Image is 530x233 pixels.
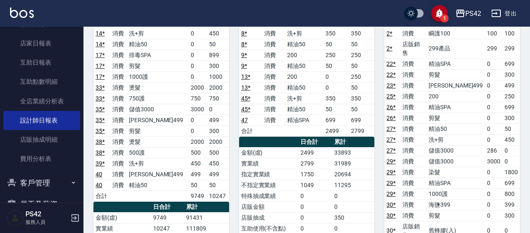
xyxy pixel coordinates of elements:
td: 11295 [332,180,374,190]
td: 消費 [110,125,127,136]
img: Logo [10,8,34,18]
td: 500 [207,147,229,158]
td: 499 [207,169,229,180]
td: 0 [207,104,229,115]
td: 1000護 [427,188,485,199]
td: 消費 [110,28,127,39]
td: 699 [502,58,520,69]
span: 1 [440,14,449,23]
h5: PS42 [25,210,68,218]
td: 0 [189,60,207,71]
td: 299產品 [427,39,485,58]
td: 350 [349,28,374,39]
td: 消費 [400,188,427,199]
a: 40 [96,171,102,178]
td: 消費 [400,134,427,145]
td: 精油50 [285,39,323,50]
td: 0 [502,145,520,156]
a: 47 [241,117,248,123]
th: 日合計 [298,137,333,148]
td: 不指定實業績 [239,180,298,190]
td: 50 [323,104,349,115]
td: 350 [332,212,374,223]
td: 1000 [207,71,229,82]
td: 洗+剪 [285,28,323,39]
td: 金額(虛) [93,212,151,223]
a: 全店業績分析表 [3,92,80,111]
td: 消費 [110,93,127,104]
td: 2000 [207,136,229,147]
td: 染髮 [427,167,485,178]
a: 互助點數明細 [3,72,80,91]
td: 剪髮 [427,113,485,123]
td: 0 [323,82,349,93]
td: 0 [485,58,502,69]
td: 0 [189,125,207,136]
td: 精油SPA [285,115,323,125]
td: 0 [485,199,502,210]
td: 0 [189,71,207,82]
td: 0 [485,178,502,188]
td: 消費 [400,123,427,134]
td: 50 [207,180,229,190]
td: 洗+剪 [127,28,189,39]
td: 250 [349,71,374,82]
td: 50 [502,123,520,134]
button: 登出 [488,6,520,21]
td: 300 [207,125,229,136]
td: 300 [207,60,229,71]
td: 899 [207,50,229,60]
td: 精油50 [285,82,323,93]
td: 合計 [239,125,262,136]
td: 消費 [110,50,127,60]
td: 洗+剪 [427,134,485,145]
td: 350 [349,93,374,104]
td: 699 [349,115,374,125]
p: 服務人員 [25,218,68,226]
td: 消費 [110,158,127,169]
td: 燙髮 [127,136,189,147]
td: 200 [427,91,485,102]
td: 消費 [400,210,427,221]
td: 海鹽399 [427,199,485,210]
td: 消費 [400,156,427,167]
td: 0 [485,123,502,134]
td: 0 [485,134,502,145]
td: 精油50 [127,180,189,190]
td: 剪髮 [127,60,189,71]
td: 0 [323,71,349,82]
td: 250 [502,91,520,102]
td: 消費 [262,104,285,115]
td: 699 [502,102,520,113]
div: PS42 [465,8,481,19]
td: 91431 [184,212,229,223]
td: 2000 [189,136,207,147]
td: 50 [323,39,349,50]
td: 消費 [110,115,127,125]
td: 消費 [262,39,285,50]
td: 0 [332,201,374,212]
td: 750 [207,93,229,104]
td: 消費 [110,104,127,115]
td: 499 [502,80,520,91]
td: 剪髮 [127,125,189,136]
td: 店販銷售 [400,39,427,58]
td: 消費 [262,28,285,39]
td: 消費 [400,80,427,91]
a: 設計師日報表 [3,111,80,130]
td: 1800 [502,167,520,178]
td: 消費 [110,147,127,158]
td: 消費 [400,199,427,210]
td: 286 [485,145,502,156]
td: 儲值3000 [427,145,485,156]
td: 50 [349,82,374,93]
a: 互助日報表 [3,53,80,72]
td: 50 [207,39,229,50]
td: 50 [323,60,349,71]
td: 450 [207,158,229,169]
td: 消費 [110,136,127,147]
td: 2799 [349,125,374,136]
td: 50 [189,180,207,190]
td: 0 [485,80,502,91]
td: 33893 [332,147,374,158]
